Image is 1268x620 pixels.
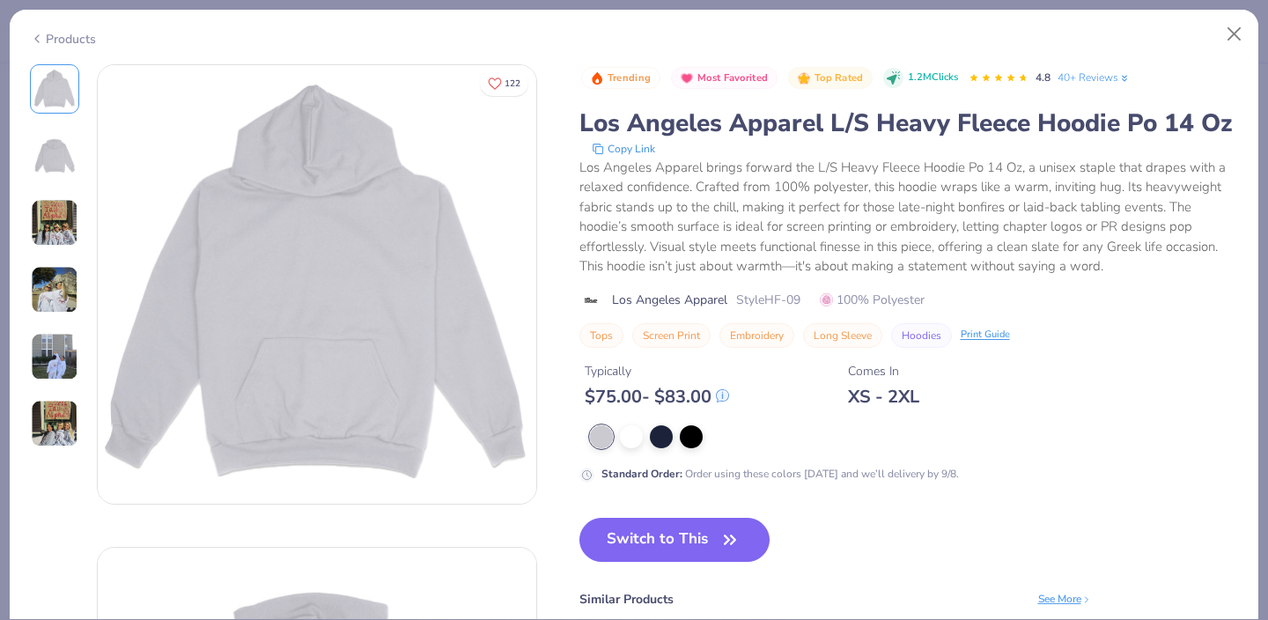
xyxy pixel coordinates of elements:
img: Front [98,65,536,504]
img: Front [33,68,76,110]
button: Badge Button [788,67,873,90]
button: Badge Button [671,67,778,90]
div: Print Guide [961,328,1010,343]
span: Los Angeles Apparel [612,291,727,309]
img: Top Rated sort [797,71,811,85]
button: Tops [579,323,623,348]
button: Hoodies [891,323,952,348]
button: Embroidery [719,323,794,348]
span: 4.8 [1036,70,1051,85]
button: Like [480,70,528,96]
button: Long Sleeve [803,323,882,348]
div: Comes In [848,362,919,380]
img: User generated content [31,333,78,380]
div: Los Angeles Apparel L/S Heavy Fleece Hoodie Po 14 Oz [579,107,1239,140]
img: Most Favorited sort [680,71,694,85]
img: User generated content [31,266,78,314]
div: Products [30,30,96,48]
div: Los Angeles Apparel brings forward the L/S Heavy Fleece Hoodie Po 14 Oz, a unisex staple that dra... [579,158,1239,277]
div: XS - 2XL [848,386,919,408]
span: Trending [608,73,651,83]
span: 100% Polyester [820,291,925,309]
div: Typically [585,362,729,380]
span: Most Favorited [697,73,768,83]
span: 122 [505,79,520,88]
button: copy to clipboard [586,140,660,158]
button: Close [1218,18,1251,51]
div: $ 75.00 - $ 83.00 [585,386,729,408]
span: Style HF-09 [736,291,800,309]
div: Similar Products [579,590,674,609]
button: Switch to This [579,518,770,562]
div: 4.8 Stars [969,64,1028,92]
div: Order using these colors [DATE] and we’ll delivery by 9/8. [601,466,959,482]
img: User generated content [31,199,78,247]
a: 40+ Reviews [1058,70,1131,85]
span: Top Rated [815,73,864,83]
div: See More [1038,591,1092,607]
button: Screen Print [632,323,711,348]
button: Badge Button [581,67,660,90]
img: User generated content [31,400,78,447]
span: 1.2M Clicks [908,70,958,85]
strong: Standard Order : [601,467,682,481]
img: Back [33,135,76,177]
img: brand logo [579,293,603,307]
img: Trending sort [590,71,604,85]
